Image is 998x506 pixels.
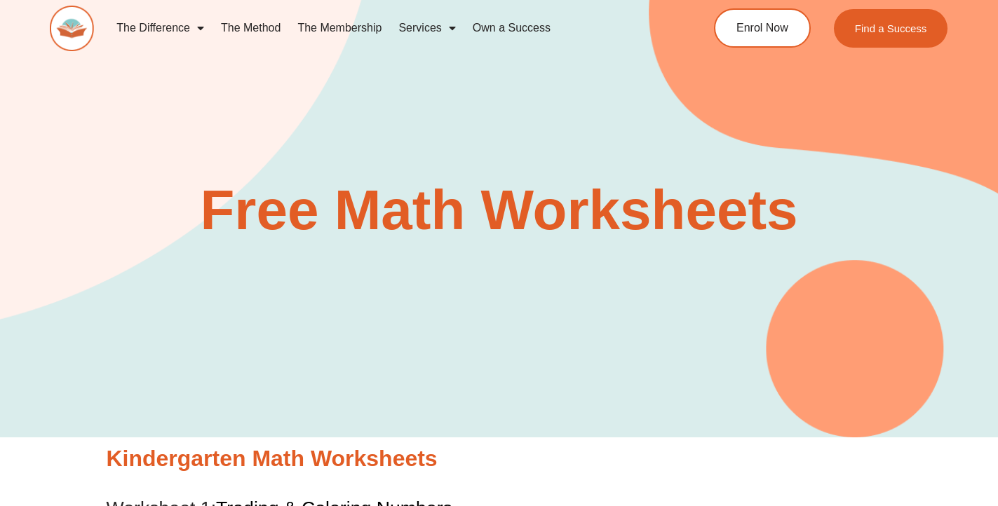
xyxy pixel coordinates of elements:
[108,12,213,44] a: The Difference
[100,182,899,238] h2: Free Math Worksheets
[834,9,948,48] a: Find a Success
[714,8,811,48] a: Enrol Now
[107,444,892,474] h2: Kindergarten Math Worksheets
[464,12,559,44] a: Own a Success
[736,22,788,34] span: Enrol Now
[855,23,927,34] span: Find a Success
[108,12,662,44] nav: Menu
[390,12,464,44] a: Services
[289,12,390,44] a: The Membership
[213,12,289,44] a: The Method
